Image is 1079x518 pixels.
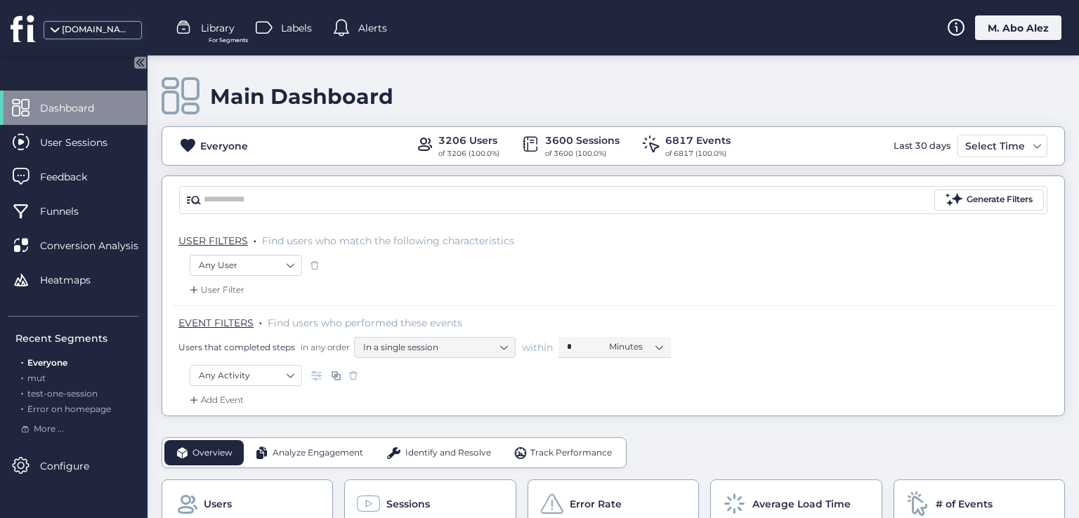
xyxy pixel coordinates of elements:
[570,496,622,512] span: Error Rate
[386,496,430,512] span: Sessions
[609,336,662,357] nz-select-item: Minutes
[752,496,851,512] span: Average Load Time
[438,148,499,159] div: of 3206 (100.0%)
[665,133,731,148] div: 6817 Events
[268,317,462,329] span: Find users who performed these events
[27,357,67,368] span: Everyone
[298,341,350,353] span: in any order
[438,133,499,148] div: 3206 Users
[530,446,612,460] span: Track Performance
[40,135,129,150] span: User Sessions
[545,133,620,148] div: 3600 Sessions
[281,20,312,36] span: Labels
[187,393,244,407] div: Add Event
[358,20,387,36] span: Alerts
[21,354,23,368] span: .
[962,138,1028,154] div: Select Time
[21,401,23,414] span: .
[21,385,23,399] span: .
[273,446,363,460] span: Analyze Engagement
[178,341,295,353] span: Users that completed steps
[34,423,64,436] span: More ...
[363,337,506,358] nz-select-item: In a single session
[192,446,233,460] span: Overview
[201,20,235,36] span: Library
[209,36,248,45] span: For Segments
[15,331,138,346] div: Recent Segments
[178,234,248,247] span: USER FILTERS
[199,365,293,386] nz-select-item: Any Activity
[210,84,393,109] div: Main Dashboard
[27,373,46,383] span: mut
[405,446,491,460] span: Identify and Resolve
[40,169,108,185] span: Feedback
[40,272,112,288] span: Heatmaps
[967,193,1033,206] div: Generate Filters
[975,15,1061,40] div: M. Abo Alez
[890,135,954,157] div: Last 30 days
[199,255,293,276] nz-select-item: Any User
[934,190,1044,211] button: Generate Filters
[204,496,232,512] span: Users
[254,232,256,246] span: .
[40,238,159,253] span: Conversion Analysis
[522,340,553,354] span: within
[40,204,100,219] span: Funnels
[545,148,620,159] div: of 3600 (100.0%)
[27,388,98,399] span: test-one-session
[200,138,248,154] div: Everyone
[178,317,254,329] span: EVENT FILTERS
[40,458,110,474] span: Configure
[21,370,23,383] span: .
[187,283,244,297] div: User Filter
[936,496,993,512] span: # of Events
[27,404,111,414] span: Error on homepage
[262,234,514,247] span: Find users who match the following characteristics
[259,314,262,328] span: .
[40,100,115,116] span: Dashboard
[665,148,731,159] div: of 6817 (100.0%)
[62,23,132,36] div: [DOMAIN_NAME]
